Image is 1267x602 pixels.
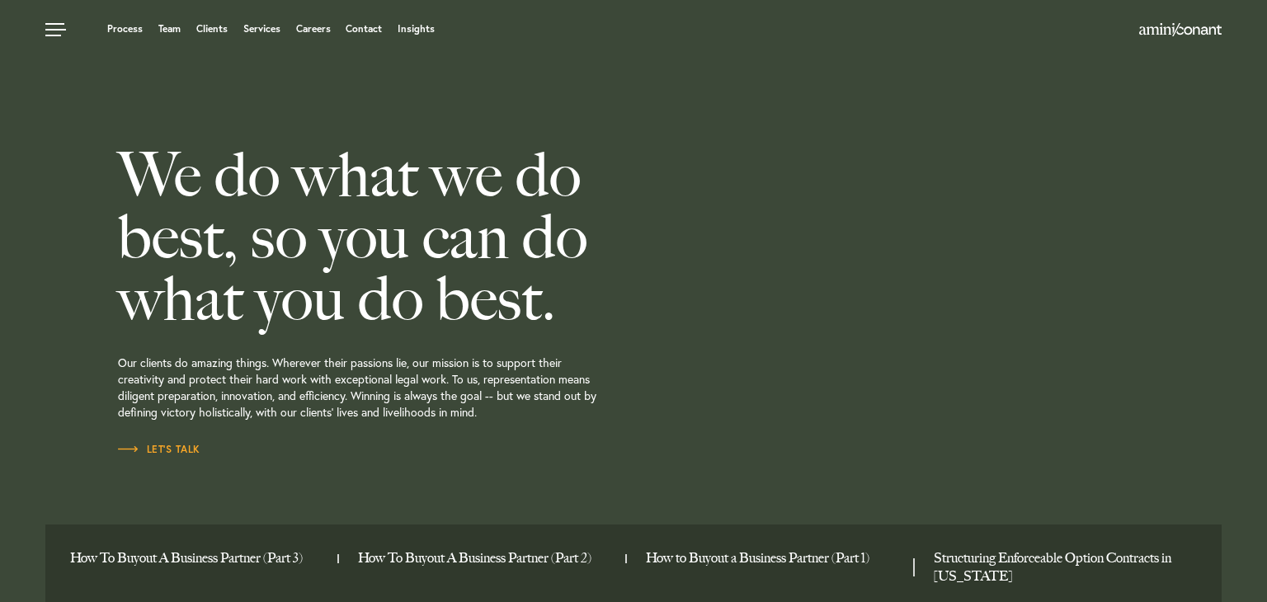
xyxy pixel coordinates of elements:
a: Insights [398,24,435,34]
p: Our clients do amazing things. Wherever their passions lie, our mission is to support their creat... [118,330,727,441]
a: Careers [296,24,331,34]
a: How to Buyout a Business Partner (Part 1) [646,549,901,567]
a: Contact [346,24,382,34]
a: Team [158,24,181,34]
a: Structuring Enforceable Option Contracts in Texas [934,549,1189,586]
a: Process [107,24,143,34]
a: Services [243,24,280,34]
a: Clients [196,24,228,34]
a: Let’s Talk [118,441,200,458]
a: How To Buyout A Business Partner (Part 2) [358,549,613,567]
h2: We do what we do best, so you can do what you do best. [118,144,727,330]
img: Amini & Conant [1139,23,1222,36]
a: How To Buyout A Business Partner (Part 3) [70,549,325,567]
span: Let’s Talk [118,444,200,454]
